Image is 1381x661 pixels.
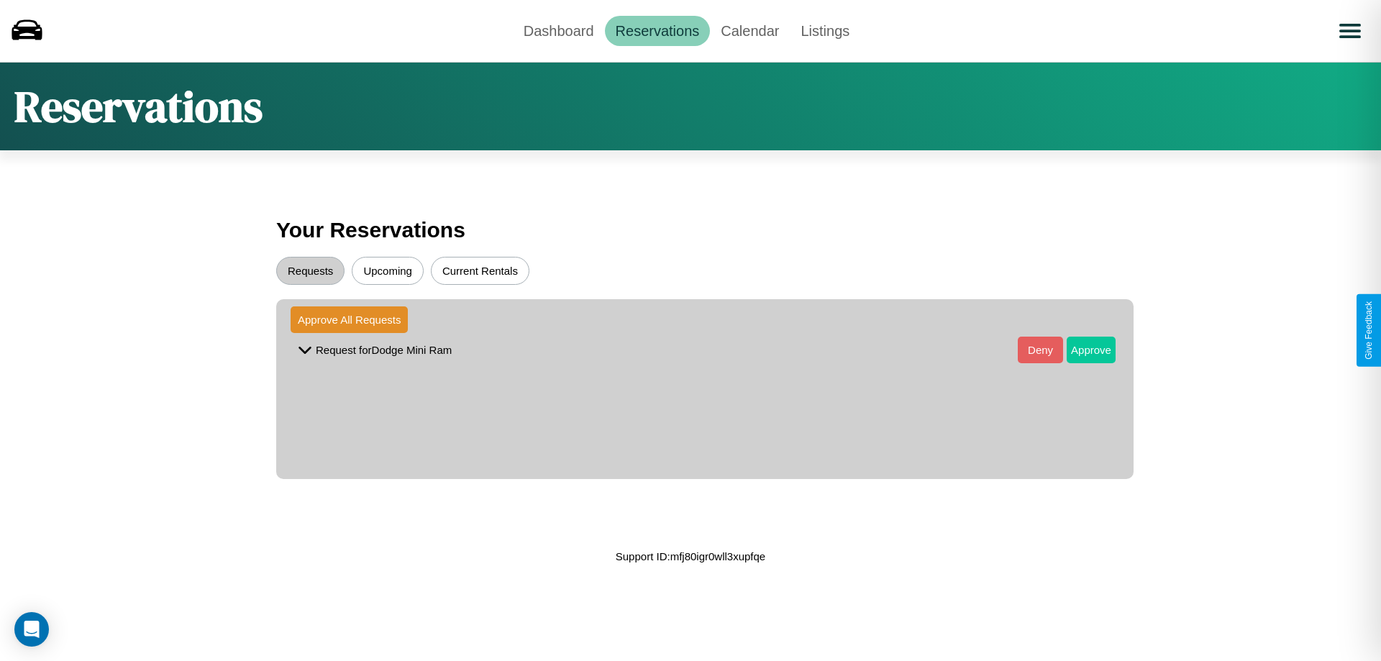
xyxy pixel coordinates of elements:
button: Current Rentals [431,257,529,285]
p: Request for Dodge Mini Ram [316,340,452,360]
p: Support ID: mfj80igr0wll3xupfqe [616,547,765,566]
button: Upcoming [352,257,424,285]
a: Calendar [710,16,790,46]
div: Open Intercom Messenger [14,612,49,647]
button: Approve [1067,337,1116,363]
a: Reservations [605,16,711,46]
h3: Your Reservations [276,211,1105,250]
button: Requests [276,257,345,285]
a: Dashboard [513,16,605,46]
button: Deny [1018,337,1063,363]
div: Give Feedback [1364,301,1374,360]
a: Listings [790,16,860,46]
button: Approve All Requests [291,306,408,333]
h1: Reservations [14,77,263,136]
button: Open menu [1330,11,1370,51]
